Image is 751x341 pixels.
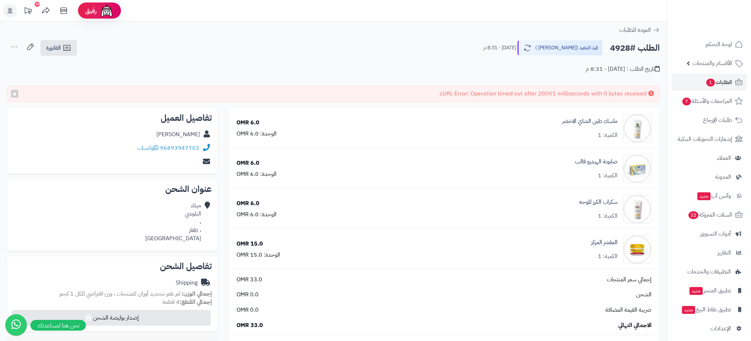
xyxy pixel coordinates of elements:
img: 1739572853-cm5o8j8wv00ds01n3eshk8ty1_cherry-90x90.png [623,195,651,223]
span: إشعارات التحويلات البنكية [678,134,732,144]
span: تطبيق نقاط البيع [681,305,731,315]
span: العودة للطلبات [619,26,651,34]
div: الوحدة: 6.0 OMR [236,211,277,219]
div: الكمية: 1 [598,131,618,139]
span: التطبيقات والخدمات [687,267,731,277]
a: التقارير [672,244,747,261]
div: الوحدة: 6.0 OMR [236,130,277,138]
span: 0.0 OMR [236,291,259,299]
span: رفيق [85,6,97,15]
span: تطبيق المتجر [689,286,731,296]
span: الطلبات [706,77,732,87]
span: المراجعات والأسئلة [682,96,732,106]
div: الكمية: 1 [598,172,618,180]
img: 1739578525-cm5o8wmpu00e701n32u9re6j0_tea_3-90x90.jpg [623,114,651,143]
button: × [11,90,18,98]
img: ai-face.png [99,4,114,18]
a: المدونة [672,168,747,186]
a: الفاتورة [40,40,77,56]
div: الكمية: 1 [598,252,618,261]
span: 1 [706,79,715,87]
span: جديد [689,287,703,295]
a: واتساب [137,144,159,152]
a: المراجعات والأسئلة7 [672,93,747,110]
a: تطبيق نقاط البيعجديد [672,301,747,318]
span: 33.0 OMR [236,321,263,330]
small: 4 قطعة [162,298,212,306]
span: أدوات التسويق [700,229,731,239]
span: 22 [688,211,698,219]
a: لوحة التحكم [672,36,747,53]
span: جديد [682,306,695,314]
span: الشحن [636,291,652,299]
span: 0.0 OMR [236,306,259,314]
div: 6.0 OMR [236,159,259,167]
div: [PERSON_NAME] [156,130,200,139]
h2: تفاصيل العميل [13,114,212,122]
div: تاريخ الطلب : [DATE] - 8:31 م [586,65,660,73]
a: تطبيق المتجرجديد [672,282,747,299]
a: سكراب الكرز للوجه [579,198,618,206]
span: الاجمالي النهائي [618,321,652,330]
span: الفاتورة [46,44,61,52]
span: الإعدادات [711,323,731,333]
span: جديد [697,192,711,200]
span: التقارير [717,248,731,258]
span: العملاء [717,153,731,163]
span: لم تقم بتحديد أوزان للمنتجات ، وزن افتراضي للكل 1 كجم [59,290,180,298]
img: 1739575568-cm5h90uvo0xar01klg5zoc1bm__D8_A7_D9_84_D9_85_D9_82_D8_B4_D8_B1__D8_A7_D9_84_D9_85_D8_B... [623,235,651,264]
a: الطلبات1 [672,74,747,91]
button: قيد التنفيذ ([PERSON_NAME] ) [517,40,603,55]
h2: الطلب #4928 [610,41,660,55]
strong: إجمالي الوزن: [182,290,212,298]
span: الأقسام والمنتجات [693,58,732,68]
a: أدوات التسويق [672,225,747,242]
img: 1739573119-cm52f9dep0njo01kla0z30oeq_hydro_soap-01-90x90.jpg [623,154,651,183]
span: 33.0 OMR [236,276,262,284]
a: تحديثات المنصة [19,4,37,20]
a: المقشر المركز [591,238,618,247]
span: ضريبة القيمة المضافة [605,306,652,314]
span: طلبات الإرجاع [703,115,732,125]
small: [DATE] - 8:31 م [483,44,516,51]
a: السلات المتروكة22 [672,206,747,223]
h2: تفاصيل الشحن [13,262,212,271]
span: وآتس آب [697,191,731,201]
div: cURL Error: Operation timed out after 20001 milliseconds with 0 bytes received [7,86,660,102]
div: 6.0 OMR [236,199,259,208]
div: الوحدة: 15.0 OMR [236,251,280,259]
a: طلبات الإرجاع [672,112,747,129]
a: 96893947703 [160,144,199,152]
a: العملاء [672,149,747,167]
span: إجمالي سعر المنتجات [607,276,652,284]
div: Shipping [176,279,197,287]
a: التطبيقات والخدمات [672,263,747,280]
div: الكمية: 1 [598,212,618,220]
button: إصدار بوليصة الشحن [12,310,211,326]
div: 15.0 OMR [236,240,263,248]
a: العودة للطلبات [619,26,660,34]
a: ماسك طين الشاي الاخضر [562,117,618,125]
a: إشعارات التحويلات البنكية [672,130,747,148]
span: المدونة [715,172,731,182]
div: 6.0 OMR [236,119,259,127]
a: وآتس آبجديد [672,187,747,204]
h2: عنوان الشحن [13,185,212,193]
div: ميثاء البلوشي ، ، ظفار [GEOGRAPHIC_DATA] [145,202,201,242]
strong: إجمالي القطع: [180,298,212,306]
div: 10 [35,2,40,7]
a: الإعدادات [672,320,747,337]
span: السلات المتروكة [688,210,732,220]
a: صابونة الهيدرو قالب [575,158,618,166]
span: 7 [682,98,691,105]
span: لوحة التحكم [706,39,732,49]
div: الوحدة: 6.0 OMR [236,170,277,178]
